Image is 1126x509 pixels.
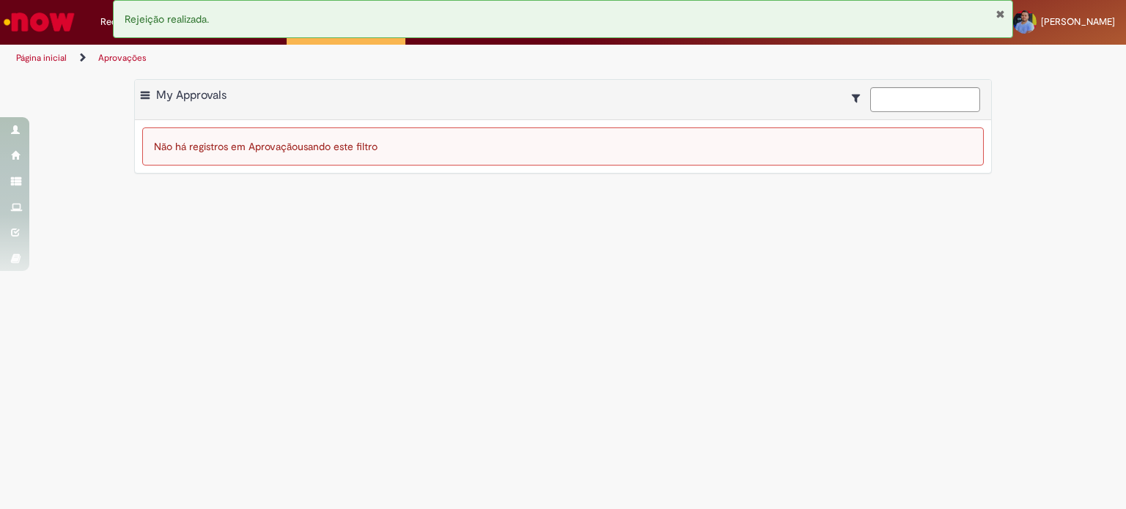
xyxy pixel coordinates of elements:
a: Página inicial [16,52,67,64]
ul: Trilhas de página [11,45,740,72]
a: Aprovações [98,52,147,64]
span: usando este filtro [298,140,378,153]
span: [PERSON_NAME] [1041,15,1115,28]
i: Mostrar filtros para: Suas Solicitações [852,93,867,103]
button: Fechar Notificação [996,8,1005,20]
span: My Approvals [156,88,227,103]
span: Requisições [100,15,152,29]
img: ServiceNow [1,7,77,37]
span: Rejeição realizada. [125,12,209,26]
div: Não há registros em Aprovação [142,127,984,166]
